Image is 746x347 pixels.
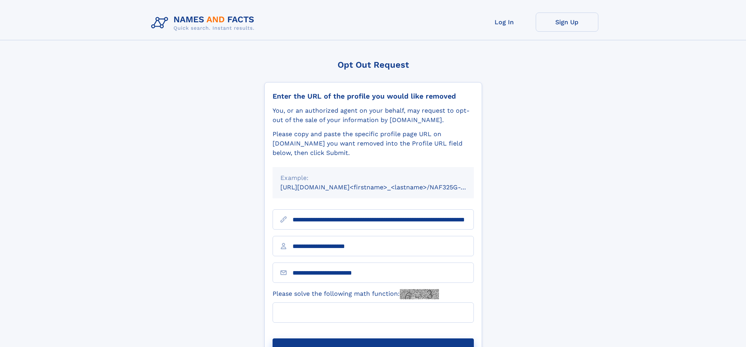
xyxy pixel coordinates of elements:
div: Enter the URL of the profile you would like removed [273,92,474,101]
a: Sign Up [536,13,598,32]
img: Logo Names and Facts [148,13,261,34]
div: Example: [280,173,466,183]
div: Please copy and paste the specific profile page URL on [DOMAIN_NAME] you want removed into the Pr... [273,129,474,158]
div: You, or an authorized agent on your behalf, may request to opt-out of the sale of your informatio... [273,106,474,125]
div: Opt Out Request [264,60,482,70]
label: Please solve the following math function: [273,289,439,299]
small: [URL][DOMAIN_NAME]<firstname>_<lastname>/NAF325G-xxxxxxxx [280,183,489,191]
a: Log In [473,13,536,32]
